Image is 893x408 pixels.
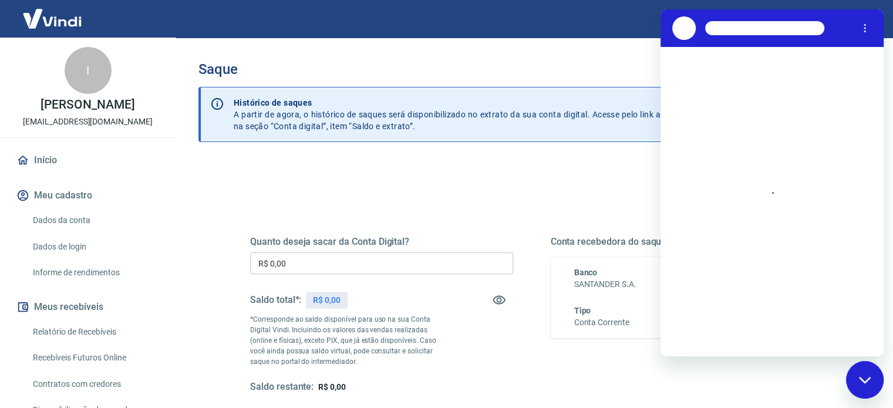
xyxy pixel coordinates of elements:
span: R$ 0,00 [318,382,346,392]
h6: SANTANDER S.A. [574,278,790,291]
h5: Conta recebedora do saque [551,236,814,248]
a: Recebíveis Futuros Online [28,346,161,370]
h5: Saldo restante: [250,381,314,393]
h6: Conta Corrente [574,316,629,329]
iframe: Janela de mensagens [661,9,884,356]
p: [PERSON_NAME] [41,99,134,111]
span: Banco [574,268,598,277]
p: [EMAIL_ADDRESS][DOMAIN_NAME] [23,116,153,128]
a: Relatório de Recebíveis [28,320,161,344]
span: Tipo [574,306,591,315]
a: Início [14,147,161,173]
div: I [65,47,112,94]
a: Informe de rendimentos [28,261,161,285]
p: Histórico de saques [234,97,766,109]
p: R$ 0,00 [313,294,341,306]
h3: Saque [198,61,865,77]
iframe: Botão para abrir a janela de mensagens [846,361,884,399]
p: *Corresponde ao saldo disponível para uso na sua Conta Digital Vindi. Incluindo os valores das ve... [250,314,447,367]
a: Contratos com credores [28,372,161,396]
h5: Saldo total*: [250,294,301,306]
img: Vindi [14,1,90,36]
button: Meu cadastro [14,183,161,208]
button: Meus recebíveis [14,294,161,320]
a: Dados da conta [28,208,161,232]
a: Dados de login [28,235,161,259]
p: A partir de agora, o histórico de saques será disponibilizado no extrato da sua conta digital. Ac... [234,97,766,132]
button: Sair [837,8,879,30]
h5: Quanto deseja sacar da Conta Digital? [250,236,513,248]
